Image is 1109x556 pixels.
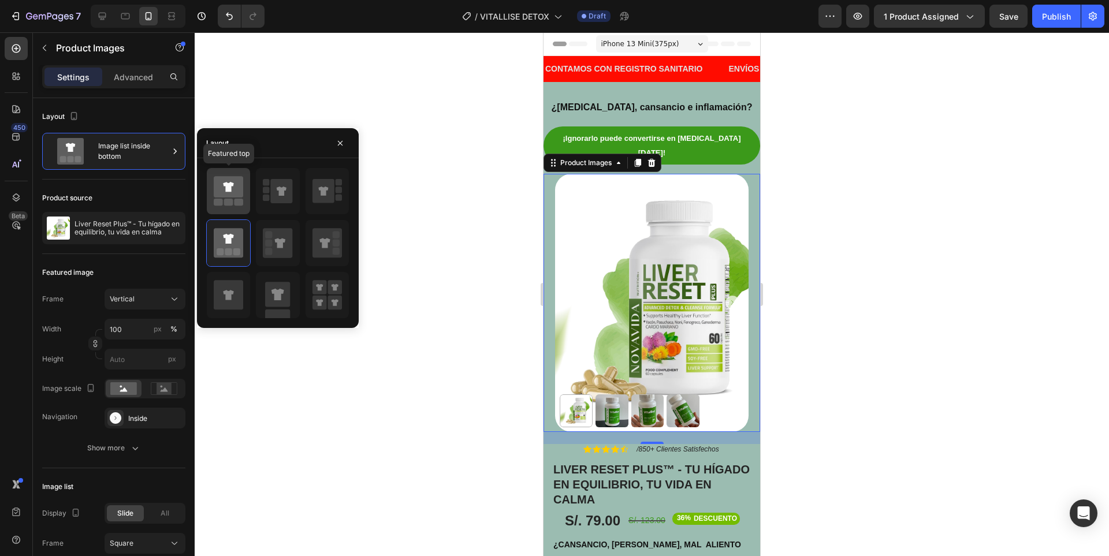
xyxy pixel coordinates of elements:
[10,523,87,532] strong: OJOS AMARILLOS?
[42,381,98,397] div: Image scale
[47,217,70,240] img: product feature img
[589,11,606,21] span: Draft
[87,442,141,454] div: Show more
[1042,10,1071,23] div: Publish
[42,482,73,492] div: Image list
[117,508,133,518] span: Slide
[42,438,185,458] button: Show more
[14,125,70,136] div: Product Images
[167,322,181,336] button: px
[114,71,153,83] p: Advanced
[42,193,92,203] div: Product source
[20,102,198,125] strong: ¡Ignorarlo puede convertirse en [MEDICAL_DATA] [DATE]!
[9,211,28,221] div: Beta
[42,109,81,125] div: Layout
[544,32,760,556] iframe: Design area
[128,413,183,424] div: Inside
[1032,5,1081,28] button: Publish
[218,5,265,28] div: Undo/Redo
[168,355,176,363] span: px
[20,478,78,498] div: S/. 79.00
[8,70,209,80] span: ¿[MEDICAL_DATA], cansancio e inflamación?
[42,267,94,278] div: Featured image
[84,480,123,497] div: S/. 123.00
[42,324,61,334] label: Width
[75,220,181,236] p: Liver Reset Plus™ - Tu hígado en equilibrio, tu vida en calma
[93,413,175,421] i: /850+ Clientes Satisfechos
[9,428,208,476] h1: Liver Reset Plus™ - Tu hígado en equilibrio, tu vida en calma
[105,533,185,554] button: Square
[110,538,133,548] span: Square
[105,289,185,309] button: Vertical
[110,294,135,304] span: Vertical
[475,10,478,23] span: /
[42,412,77,422] div: Navigation
[10,508,198,517] strong: ¿CANSANCIO, [PERSON_NAME], MAL ALIENTO
[76,9,81,23] p: 7
[42,506,83,521] div: Display
[185,29,349,44] p: ENVÍOS A TODO EL [GEOGRAPHIC_DATA]
[999,12,1018,21] span: Save
[42,538,64,548] label: Frame
[98,138,169,165] div: Image list inside bottom
[154,324,162,334] div: px
[42,294,64,304] label: Frame
[151,322,165,336] button: %
[132,480,148,492] div: 36%
[1070,499,1097,527] div: Open Intercom Messenger
[206,138,229,148] div: Layout
[56,41,154,55] p: Product Images
[884,10,959,23] span: 1 product assigned
[161,508,169,518] span: All
[42,354,64,364] label: Height
[874,5,985,28] button: 1 product assigned
[170,324,177,334] div: %
[5,5,86,28] button: 7
[11,123,28,132] div: 450
[57,71,90,83] p: Settings
[105,349,185,370] input: px
[105,319,185,339] input: px%
[182,263,196,277] button: Carousel Next Arrow
[480,10,549,23] span: VITALLISE DETOX
[148,480,195,493] div: DESCUENTO
[989,5,1028,28] button: Save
